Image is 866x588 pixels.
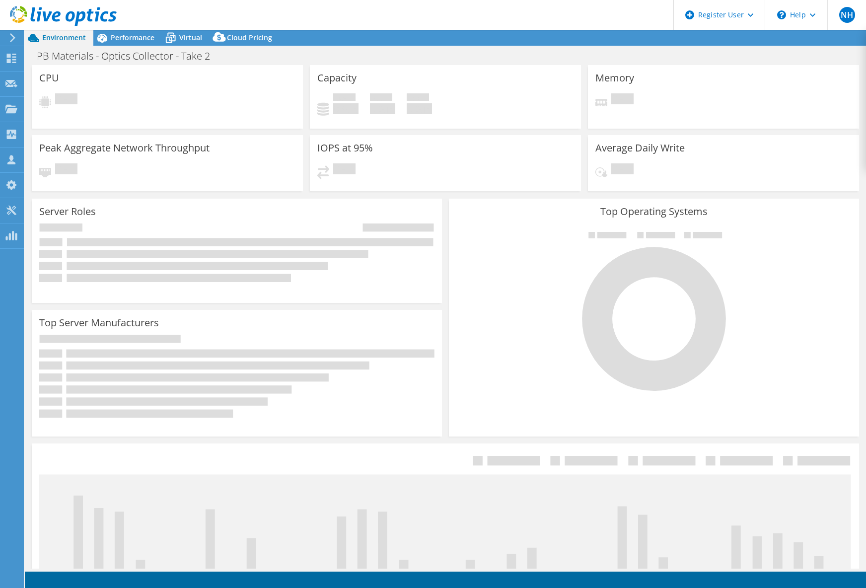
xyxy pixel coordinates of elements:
span: Environment [42,33,86,42]
h1: PB Materials - Optics Collector - Take 2 [32,51,225,62]
h3: CPU [39,73,59,83]
h3: Server Roles [39,206,96,217]
svg: \n [777,10,786,19]
span: Pending [55,93,77,107]
h4: 0 GiB [333,103,359,114]
h3: Top Server Manufacturers [39,317,159,328]
h4: 0 GiB [370,103,395,114]
span: Pending [55,163,77,177]
span: Performance [111,33,154,42]
span: Pending [611,93,634,107]
span: Pending [333,163,356,177]
span: Total [407,93,429,103]
span: NH [839,7,855,23]
h3: Capacity [317,73,357,83]
h4: 0 GiB [407,103,432,114]
h3: IOPS at 95% [317,143,373,153]
h3: Memory [595,73,634,83]
span: Free [370,93,392,103]
h3: Top Operating Systems [456,206,852,217]
h3: Peak Aggregate Network Throughput [39,143,210,153]
span: Cloud Pricing [227,33,272,42]
span: Virtual [179,33,202,42]
span: Used [333,93,356,103]
span: Pending [611,163,634,177]
h3: Average Daily Write [595,143,685,153]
